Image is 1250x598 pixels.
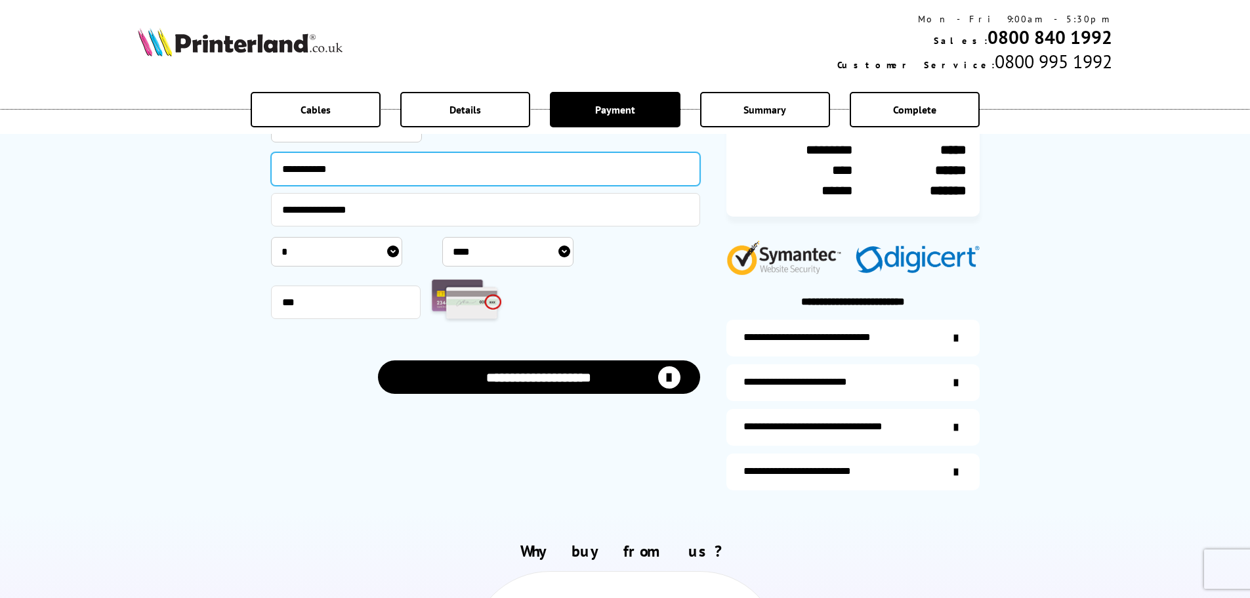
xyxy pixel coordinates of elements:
[595,103,635,116] span: Payment
[726,320,980,356] a: additional-ink
[837,13,1112,25] div: Mon - Fri 9:00am - 5:30pm
[995,49,1112,74] span: 0800 995 1992
[301,103,331,116] span: Cables
[449,103,481,116] span: Details
[934,35,988,47] span: Sales:
[988,25,1112,49] a: 0800 840 1992
[743,103,786,116] span: Summary
[726,364,980,401] a: items-arrive
[138,28,343,56] img: Printerland Logo
[726,409,980,446] a: additional-cables
[837,59,995,71] span: Customer Service:
[893,103,936,116] span: Complete
[138,541,1113,561] h2: Why buy from us?
[726,454,980,490] a: secure-website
